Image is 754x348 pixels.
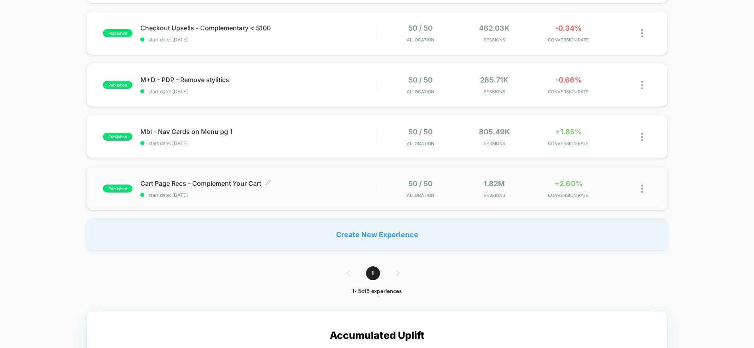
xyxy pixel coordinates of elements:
[555,24,582,32] span: -0.34%
[534,193,604,198] span: CONVERSION RATE
[140,140,376,146] span: start date: [DATE]
[140,37,376,43] span: start date: [DATE]
[339,288,415,295] div: 1 - 5 of 5 experiences
[330,329,425,341] p: Accumulated Uplift
[459,193,530,198] span: Sessions
[641,81,643,89] img: close
[140,179,376,187] span: Cart Page Recs - Complement Your Cart
[479,128,510,136] span: 805.49k
[459,89,530,94] span: Sessions
[103,81,132,89] span: published
[87,218,667,250] div: Create New Experience
[534,89,604,94] span: CONVERSION RATE
[407,193,434,198] span: Allocation
[484,179,505,188] span: 1.82M
[480,76,508,84] span: 285.71k
[140,76,376,84] span: M+D - PDP - Remove stylitics
[408,24,433,32] span: 50 / 50
[408,76,433,84] span: 50 / 50
[140,128,376,136] span: Mbl - Nav Cards on Menu pg 1
[140,24,376,32] span: Checkout Upsells - Complementary < $100
[103,29,132,37] span: published
[479,24,510,32] span: 462.03k
[366,266,380,280] span: 1
[103,133,132,141] span: published
[407,89,434,94] span: Allocation
[555,76,582,84] span: -0.66%
[459,37,530,43] span: Sessions
[408,128,433,136] span: 50 / 50
[103,185,132,193] span: published
[140,88,376,94] span: start date: [DATE]
[641,133,643,141] img: close
[534,141,604,146] span: CONVERSION RATE
[641,185,643,193] img: close
[408,179,433,188] span: 50 / 50
[555,128,582,136] span: +1.85%
[555,179,583,188] span: +2.60%
[534,37,604,43] span: CONVERSION RATE
[641,29,643,37] img: close
[407,37,434,43] span: Allocation
[140,192,376,198] span: start date: [DATE]
[459,141,530,146] span: Sessions
[407,141,434,146] span: Allocation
